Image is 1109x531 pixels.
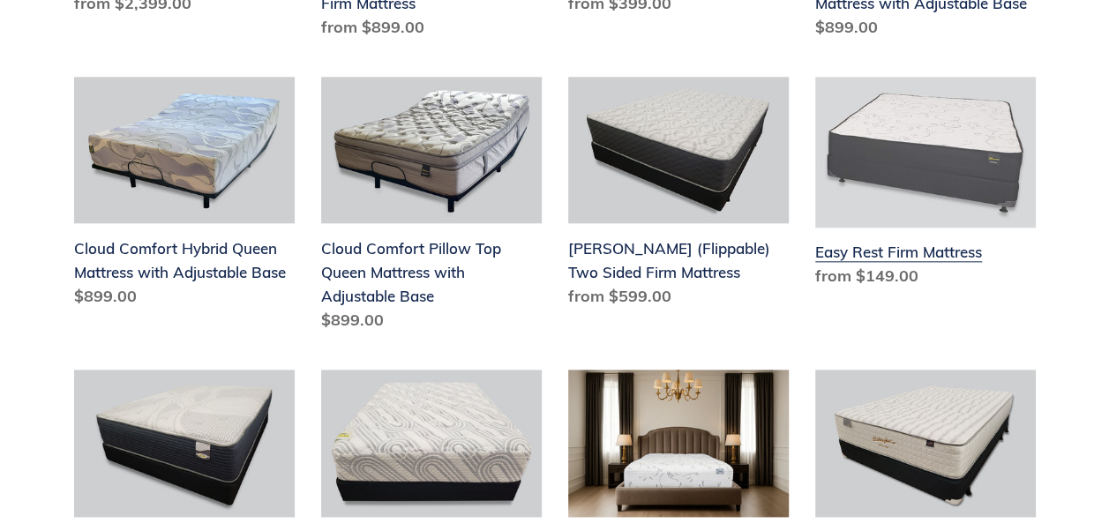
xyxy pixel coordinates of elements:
a: Easy Rest Firm Mattress [815,77,1036,295]
a: Cloud Comfort Hybrid Queen Mattress with Adjustable Base [74,77,295,316]
a: Cloud Comfort Pillow Top Queen Mattress with Adjustable Base [321,77,542,340]
a: Del Ray (Flippable) Two Sided Firm Mattress [568,77,789,316]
